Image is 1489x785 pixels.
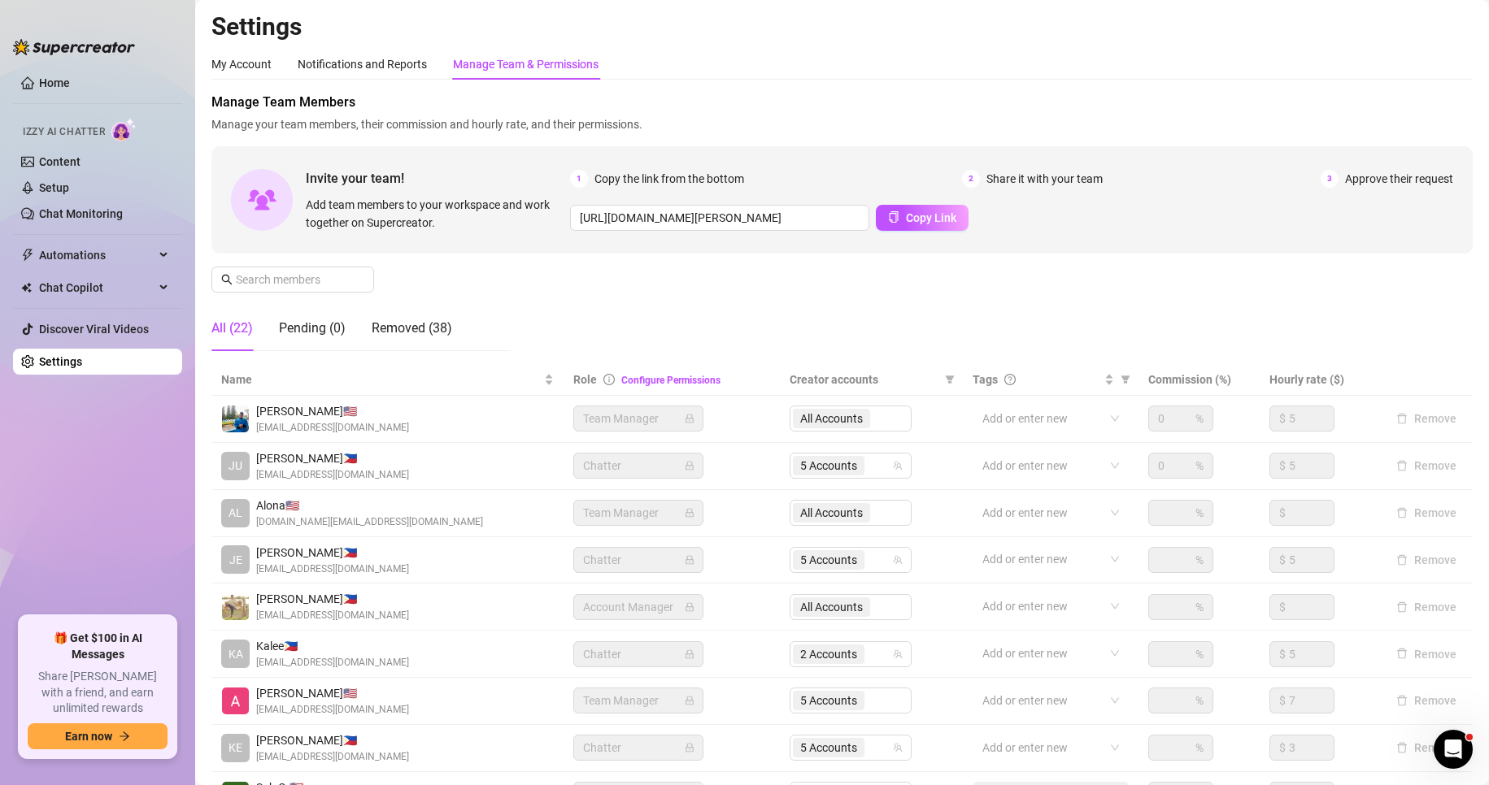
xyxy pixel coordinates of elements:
[1345,170,1453,188] span: Approve their request
[888,211,899,223] span: copy
[13,39,135,55] img: logo-BBDzfeDw.svg
[222,406,249,432] img: Emad Ataei
[893,461,903,471] span: team
[793,550,864,570] span: 5 Accounts
[594,170,744,188] span: Copy the link from the bottom
[1321,170,1339,188] span: 3
[453,55,599,73] div: Manage Team & Permissions
[306,196,564,232] span: Add team members to your workspace and work together on Supercreator.
[800,457,857,475] span: 5 Accounts
[1139,364,1259,396] th: Commission (%)
[222,687,249,714] img: Alexicon Ortiaga
[279,319,346,338] div: Pending (0)
[583,453,694,478] span: Chatter
[876,205,969,231] button: Copy Link
[603,374,615,385] span: info-circle
[298,55,427,73] div: Notifications and Reports
[256,731,409,749] span: [PERSON_NAME] 🇵🇭
[221,371,541,388] span: Name
[685,743,694,752] span: lock
[256,497,483,514] span: Alona 🇺🇸
[39,76,70,89] a: Home
[256,702,409,718] span: [EMAIL_ADDRESS][DOMAIN_NAME]
[39,323,149,336] a: Discover Viral Videos
[800,551,857,569] span: 5 Accounts
[893,649,903,659] span: team
[1390,409,1463,428] button: Remove
[583,735,694,760] span: Chatter
[800,739,857,757] span: 5 Accounts
[570,170,588,188] span: 1
[621,375,721,386] a: Configure Permissions
[211,319,253,338] div: All (22)
[256,449,409,467] span: [PERSON_NAME] 🇵🇭
[21,249,34,262] span: thunderbolt
[685,602,694,612] span: lock
[256,420,409,436] span: [EMAIL_ADDRESS][DOMAIN_NAME]
[1390,691,1463,710] button: Remove
[583,548,694,572] span: Chatter
[583,642,694,666] span: Chatter
[111,118,137,141] img: AI Chatter
[256,544,409,562] span: [PERSON_NAME] 🇵🇭
[28,669,168,717] span: Share [PERSON_NAME] with a friend, and earn unlimited rewards
[1434,730,1473,769] iframe: Intercom live chat
[256,749,409,765] span: [EMAIL_ADDRESS][DOMAIN_NAME]
[229,739,242,757] span: KE
[256,514,483,530] span: [DOMAIN_NAME][EMAIL_ADDRESS][DOMAIN_NAME]
[583,406,694,431] span: Team Manager
[685,555,694,565] span: lock
[583,688,694,713] span: Team Manager
[583,595,694,619] span: Account Manager
[23,124,105,140] span: Izzy AI Chatter
[39,207,123,220] a: Chat Monitoring
[229,504,242,522] span: AL
[119,731,130,742] span: arrow-right
[65,730,112,743] span: Earn now
[39,355,82,368] a: Settings
[986,170,1103,188] span: Share it with your team
[685,414,694,423] span: lock
[973,371,998,388] span: Tags
[229,457,242,475] span: JU
[256,637,409,655] span: Kalee 🇵🇭
[256,608,409,623] span: [EMAIL_ADDRESS][DOMAIN_NAME]
[236,271,351,288] input: Search members
[790,371,938,388] span: Creator accounts
[583,501,694,525] span: Team Manager
[39,275,155,301] span: Chat Copilot
[685,649,694,659] span: lock
[793,738,864,757] span: 5 Accounts
[1390,456,1463,475] button: Remove
[211,55,272,73] div: My Account
[39,155,81,168] a: Content
[893,743,903,752] span: team
[39,181,69,194] a: Setup
[211,11,1473,42] h2: Settings
[372,319,452,338] div: Removed (38)
[1390,503,1463,523] button: Remove
[229,551,242,569] span: JE
[793,644,864,664] span: 2 Accounts
[211,93,1473,112] span: Manage Team Members
[1260,364,1380,396] th: Hourly rate ($)
[1004,374,1016,385] span: question-circle
[21,282,32,293] img: Chat Copilot
[256,402,409,420] span: [PERSON_NAME] 🇺🇸
[800,645,857,663] span: 2 Accounts
[942,367,958,392] span: filter
[256,655,409,670] span: [EMAIL_ADDRESS][DOMAIN_NAME]
[256,467,409,483] span: [EMAIL_ADDRESS][DOMAIN_NAME]
[793,456,864,475] span: 5 Accounts
[256,562,409,577] span: [EMAIL_ADDRESS][DOMAIN_NAME]
[28,631,168,662] span: 🎁 Get $100 in AI Messages
[229,645,243,663] span: KA
[962,170,980,188] span: 2
[893,555,903,565] span: team
[221,274,233,285] span: search
[1390,644,1463,664] button: Remove
[1390,597,1463,617] button: Remove
[906,211,956,224] span: Copy Link
[1390,550,1463,570] button: Remove
[945,375,955,384] span: filter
